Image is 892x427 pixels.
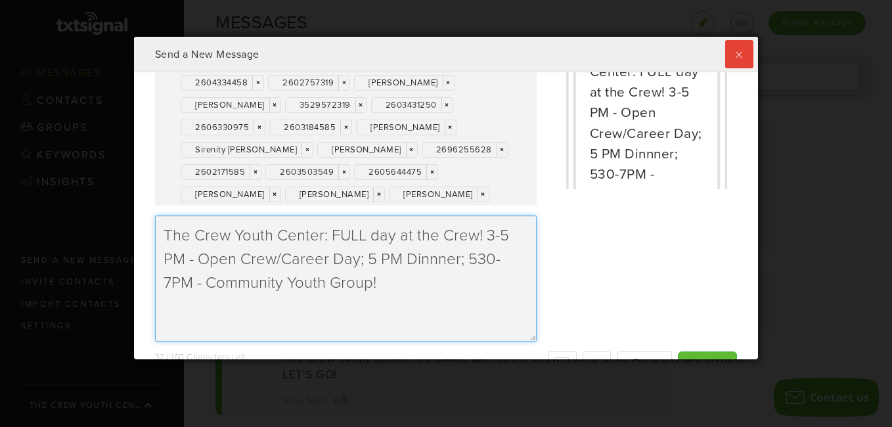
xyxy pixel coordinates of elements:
[317,142,418,158] div: [PERSON_NAME]
[426,165,437,179] a: ×
[268,75,350,91] div: 2602757319
[285,187,386,202] div: [PERSON_NAME]
[678,351,737,380] input: Send
[354,164,438,180] div: 2605644475
[590,41,703,226] div: The Crew Youth Center: FULL day at the Crew! 3-5 PM - Open Crew/Career Day; 5 PM Dinnner; 530-7PM...
[181,97,281,113] div: [PERSON_NAME]
[617,351,672,380] button: 24
[354,75,455,91] div: [PERSON_NAME]
[269,187,280,202] a: ×
[371,97,453,113] div: 2603431250
[406,143,417,157] a: ×
[441,98,453,112] a: ×
[250,165,261,179] a: ×
[445,120,456,135] a: ×
[422,142,508,158] div: 2696255628
[340,120,351,135] a: ×
[356,120,457,135] div: [PERSON_NAME]
[181,142,313,158] div: Sirenity [PERSON_NAME]
[187,352,246,363] span: Characters Left
[373,187,384,202] a: ×
[252,76,263,90] a: ×
[155,48,259,61] span: Send a New Message
[478,187,489,202] a: ×
[155,352,185,363] span: 37 / 160
[269,98,280,112] a: ×
[355,98,367,112] a: ×
[181,187,281,202] div: [PERSON_NAME]
[301,143,313,157] a: ×
[181,120,265,135] div: 2606330975
[285,97,367,113] div: 3529572319
[254,120,265,135] a: ×
[181,75,264,91] div: 2604334458
[497,143,508,157] a: ×
[389,187,489,202] div: [PERSON_NAME]
[443,76,454,90] a: ×
[269,120,352,135] div: 2603184585
[181,164,261,180] div: 2602171585
[338,165,349,179] a: ×
[265,164,350,180] div: 2603503549
[338,76,349,90] a: ×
